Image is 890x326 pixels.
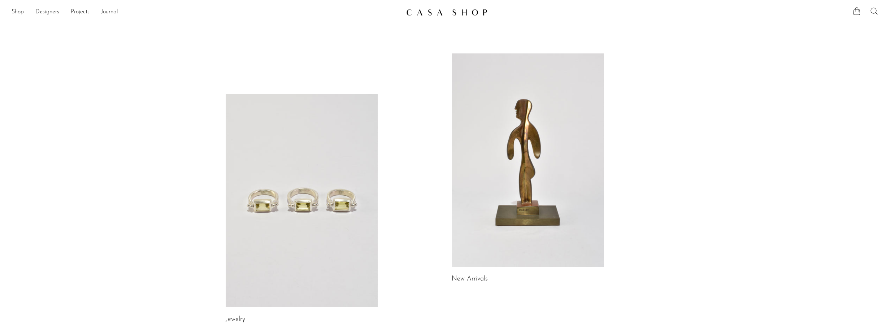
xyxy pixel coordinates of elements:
[12,8,24,17] a: Shop
[71,8,90,17] a: Projects
[101,8,118,17] a: Journal
[12,6,400,18] nav: Desktop navigation
[226,316,245,323] a: Jewelry
[452,276,488,282] a: New Arrivals
[35,8,59,17] a: Designers
[12,6,400,18] ul: NEW HEADER MENU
